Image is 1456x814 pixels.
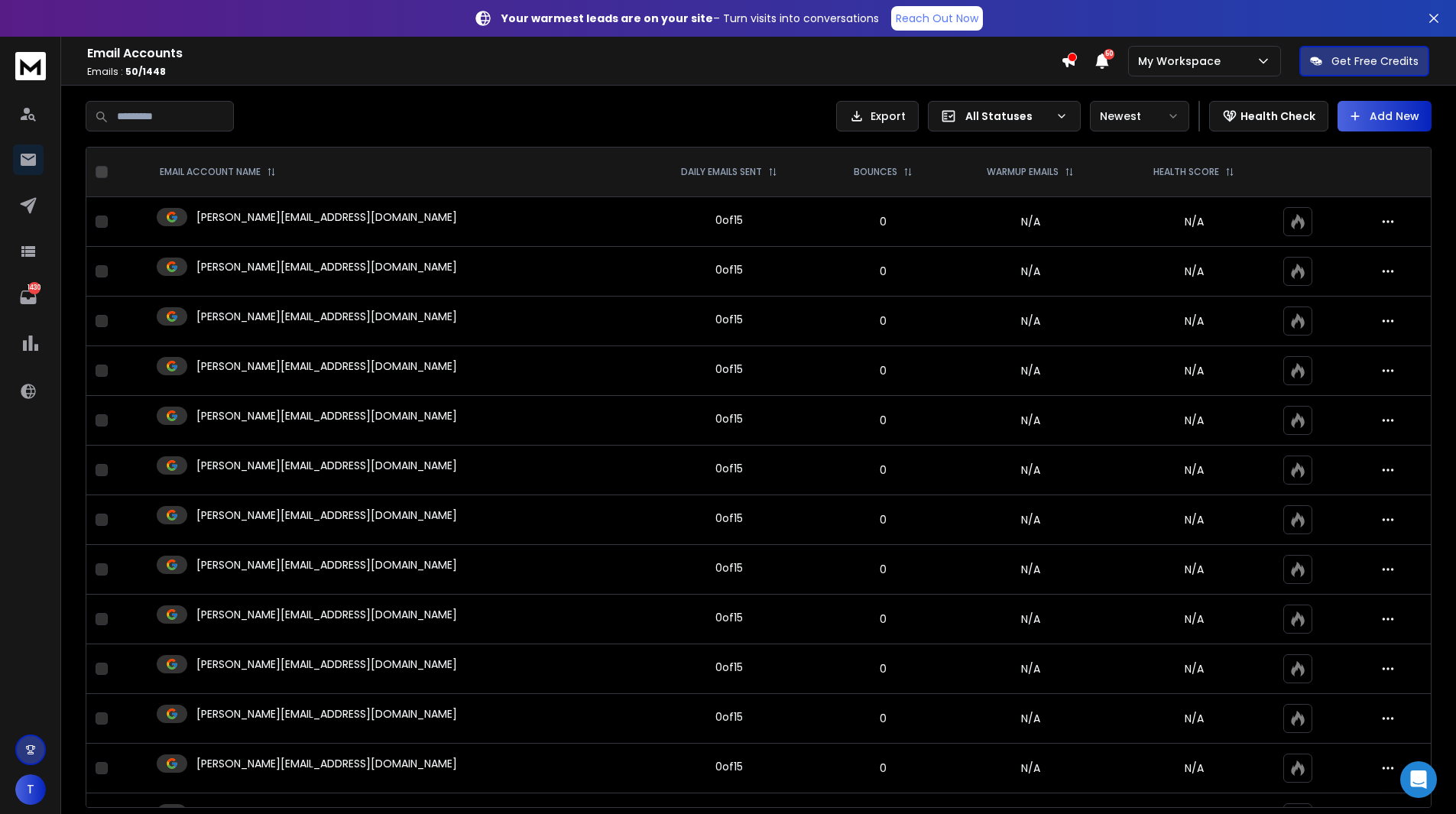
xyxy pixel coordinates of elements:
p: 0 [829,413,937,428]
div: 0 of 15 [715,312,743,327]
strong: Your warmest leads are on your site [501,11,713,26]
div: 0 of 15 [715,511,743,526]
p: DAILY EMAILS SENT [681,166,762,178]
p: 0 [829,512,937,527]
p: [PERSON_NAME][EMAIL_ADDRESS][DOMAIN_NAME] [196,657,457,672]
p: N/A [1124,562,1264,577]
h1: Email Accounts [87,44,1061,63]
p: N/A [1124,214,1264,229]
p: 0 [829,661,937,676]
td: N/A [946,346,1114,396]
p: [PERSON_NAME][EMAIL_ADDRESS][DOMAIN_NAME] [196,259,457,274]
div: 0 of 15 [715,411,743,426]
p: All Statuses [965,109,1049,124]
p: N/A [1124,462,1264,478]
p: N/A [1124,711,1264,726]
p: 0 [829,214,937,229]
p: N/A [1124,512,1264,527]
td: N/A [946,595,1114,644]
td: N/A [946,197,1114,247]
button: Get Free Credits [1299,46,1429,76]
button: Health Check [1209,101,1328,131]
p: [PERSON_NAME][EMAIL_ADDRESS][DOMAIN_NAME] [196,706,457,722]
div: 0 of 15 [715,610,743,625]
div: 0 of 15 [715,560,743,576]
img: logo [15,52,46,80]
div: 0 of 15 [715,709,743,725]
p: 0 [829,462,937,478]
a: Reach Out Now [891,6,983,31]
p: [PERSON_NAME][EMAIL_ADDRESS][DOMAIN_NAME] [196,408,457,423]
p: Reach Out Now [896,11,978,26]
p: 1430 [28,282,41,294]
div: 0 of 15 [715,362,743,377]
p: 0 [829,264,937,279]
p: – Turn visits into conversations [501,11,879,26]
td: N/A [946,495,1114,545]
span: 50 / 1448 [125,65,166,78]
p: 0 [829,562,937,577]
p: [PERSON_NAME][EMAIL_ADDRESS][DOMAIN_NAME] [196,756,457,771]
button: T [15,774,46,805]
p: N/A [1124,661,1264,676]
p: 0 [829,313,937,329]
td: N/A [946,297,1114,346]
button: Newest [1090,101,1189,131]
p: 0 [829,363,937,378]
td: N/A [946,545,1114,595]
p: [PERSON_NAME][EMAIL_ADDRESS][DOMAIN_NAME] [196,557,457,572]
p: N/A [1124,611,1264,627]
div: EMAIL ACCOUNT NAME [160,166,276,178]
p: [PERSON_NAME][EMAIL_ADDRESS][DOMAIN_NAME] [196,607,457,622]
td: N/A [946,247,1114,297]
p: My Workspace [1138,54,1227,69]
div: Open Intercom Messenger [1400,761,1437,798]
p: N/A [1124,313,1264,329]
p: Health Check [1240,109,1315,124]
p: [PERSON_NAME][EMAIL_ADDRESS][DOMAIN_NAME] [196,209,457,225]
div: 0 of 15 [715,212,743,228]
p: 0 [829,711,937,726]
p: N/A [1124,760,1264,776]
p: 0 [829,611,937,627]
div: 0 of 15 [715,262,743,277]
a: 1430 [13,282,44,313]
p: [PERSON_NAME][EMAIL_ADDRESS][DOMAIN_NAME] [196,458,457,473]
p: BOUNCES [854,166,897,178]
p: Emails : [87,66,1061,78]
p: [PERSON_NAME][EMAIL_ADDRESS][DOMAIN_NAME] [196,508,457,523]
div: 0 of 15 [715,759,743,774]
div: 0 of 15 [715,660,743,675]
p: [PERSON_NAME][EMAIL_ADDRESS][DOMAIN_NAME] [196,358,457,374]
div: 0 of 15 [715,461,743,476]
p: HEALTH SCORE [1153,166,1219,178]
td: N/A [946,396,1114,446]
p: [PERSON_NAME][EMAIL_ADDRESS][DOMAIN_NAME] [196,309,457,324]
span: 50 [1104,49,1114,60]
td: N/A [946,744,1114,793]
button: Export [836,101,919,131]
td: N/A [946,644,1114,694]
p: 0 [829,760,937,776]
p: Get Free Credits [1331,54,1419,69]
p: N/A [1124,264,1264,279]
td: N/A [946,694,1114,744]
p: N/A [1124,413,1264,428]
button: Add New [1338,101,1432,131]
td: N/A [946,446,1114,495]
p: N/A [1124,363,1264,378]
p: WARMUP EMAILS [987,166,1059,178]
